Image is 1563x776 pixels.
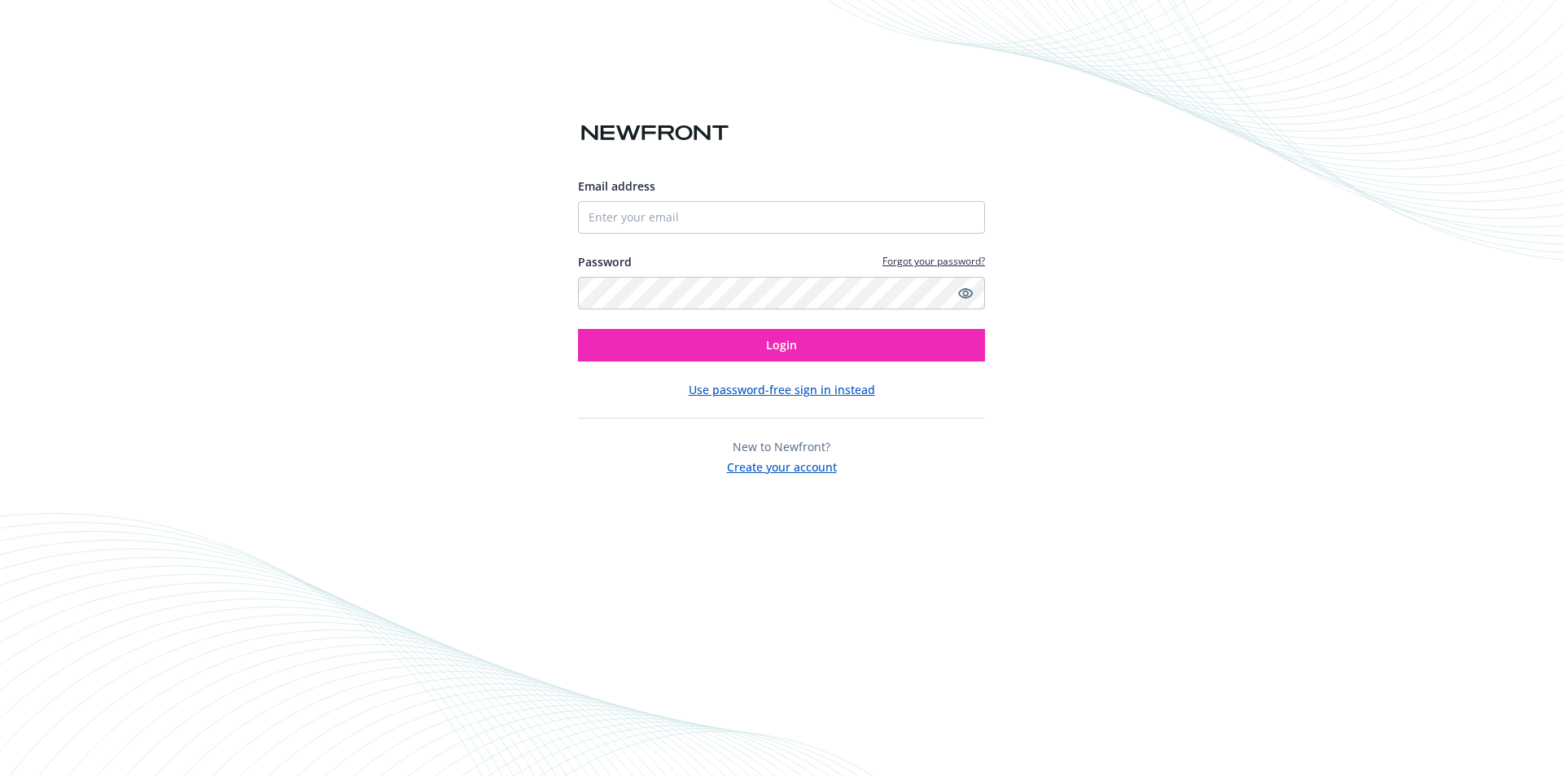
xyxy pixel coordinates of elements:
[578,253,632,270] label: Password
[689,381,875,398] button: Use password-free sign in instead
[727,455,837,476] button: Create your account
[578,277,985,309] input: Enter your password
[578,178,655,194] span: Email address
[578,201,985,234] input: Enter your email
[733,439,830,454] span: New to Newfront?
[766,337,797,353] span: Login
[578,329,985,362] button: Login
[956,283,975,303] a: Show password
[578,119,732,147] img: Newfront logo
[882,254,985,268] a: Forgot your password?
